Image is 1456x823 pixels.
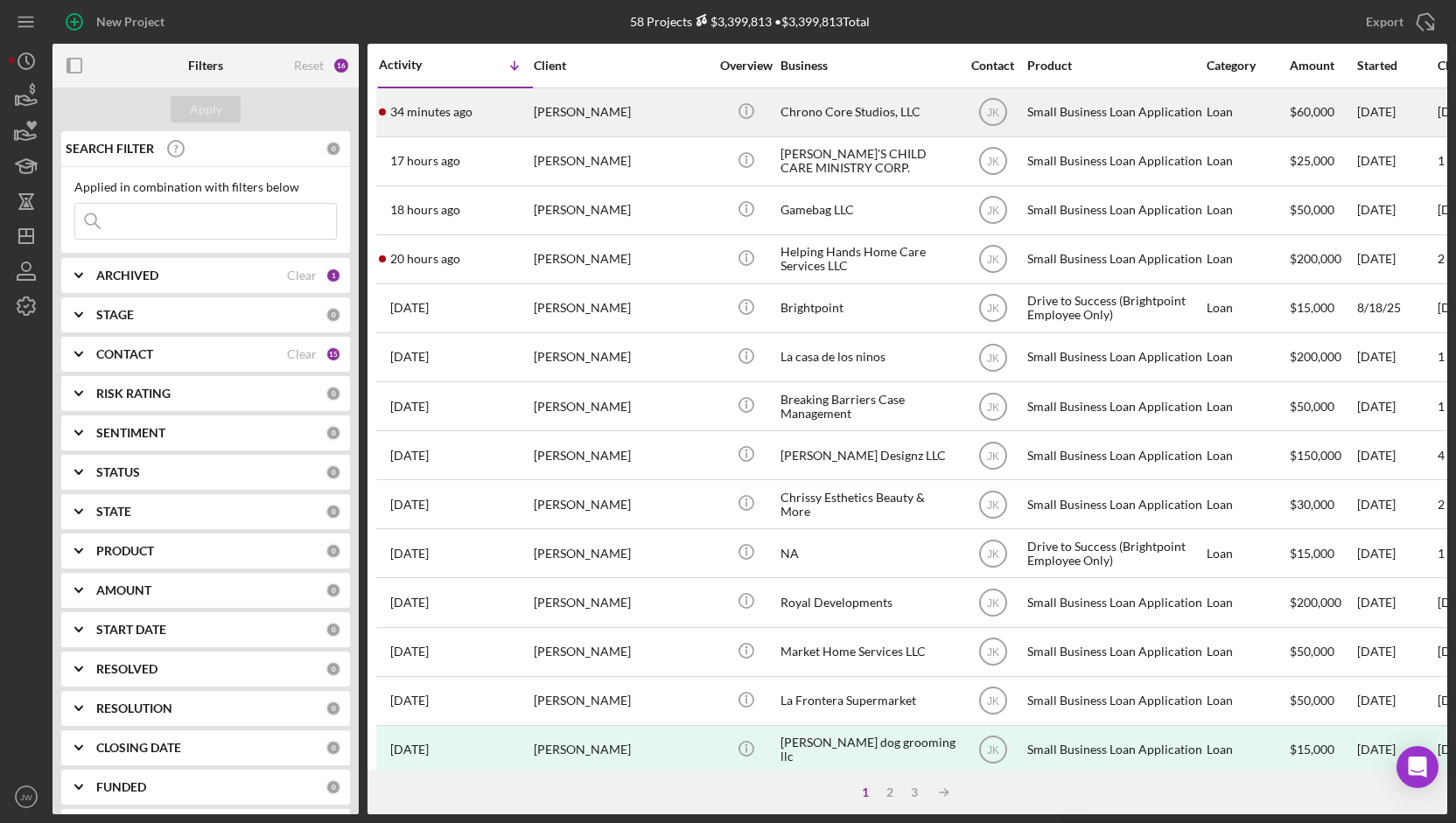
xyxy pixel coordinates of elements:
text: JK [986,303,998,315]
div: 1 [853,785,878,799]
div: 15 [325,346,341,362]
span: $50,000 [1290,399,1334,414]
div: [PERSON_NAME] [534,383,709,429]
div: Loan [1207,236,1288,282]
div: Loan [1207,432,1288,478]
div: 0 [325,779,341,795]
div: Contact [960,59,1025,73]
b: ARCHIVED [96,269,158,282]
div: [DATE] [1357,236,1436,282]
div: 0 [325,661,341,677]
time: 2025-10-09 18:12 [390,252,460,266]
div: [DATE] [1357,579,1436,625]
div: [DATE] [1357,187,1436,234]
div: 0 [325,582,341,598]
text: JK [986,744,998,757]
b: Filters [188,59,223,73]
div: [PERSON_NAME] [534,629,709,675]
b: SENTIMENT [96,426,165,440]
b: SEARCH FILTER [66,142,154,156]
text: JK [986,107,998,119]
span: $50,000 [1290,202,1334,217]
time: 2025-10-10 13:15 [390,105,472,119]
div: Small Business Loan Application [1027,236,1202,282]
time: 2025-10-02 04:58 [390,547,429,561]
div: 3 [902,785,927,799]
div: NA [780,530,955,576]
div: [PERSON_NAME] [534,187,709,234]
span: $200,000 [1290,251,1341,266]
span: $200,000 [1290,349,1341,364]
button: New Project [52,4,182,39]
div: Small Business Loan Application [1027,334,1202,380]
time: 2025-10-06 13:47 [390,498,429,512]
div: [DATE] [1357,678,1436,724]
time: 2025-09-25 21:52 [390,743,429,757]
time: 2025-10-07 16:12 [390,301,429,315]
div: $3,399,813 [692,14,772,29]
time: 2025-10-06 17:20 [390,449,429,463]
time: 2025-10-09 19:20 [390,203,460,217]
text: JK [986,548,998,560]
div: Loan [1207,629,1288,675]
div: 0 [325,307,341,323]
div: 0 [325,504,341,520]
time: 2025-09-29 12:43 [390,694,429,708]
b: RISK RATING [96,387,171,401]
div: Overview [713,59,779,73]
div: [DATE] [1357,89,1436,136]
div: 0 [325,464,341,480]
div: [PERSON_NAME] [534,285,709,331]
div: Loan [1207,383,1288,429]
div: Amount [1290,59,1355,73]
b: FUNDED [96,780,146,794]
div: [DATE] [1357,432,1436,478]
div: 0 [325,622,341,638]
div: Small Business Loan Application [1027,432,1202,478]
div: Client [534,59,709,73]
div: [DATE] [1357,334,1436,380]
span: $200,000 [1290,595,1341,610]
button: Export [1348,4,1447,39]
span: $50,000 [1290,693,1334,708]
div: [PERSON_NAME] [534,334,709,380]
div: Drive to Success (Brightpoint Employee Only) [1027,530,1202,576]
div: Loan [1207,579,1288,625]
div: Loan [1207,530,1288,576]
div: 0 [325,543,341,559]
text: JK [986,695,998,708]
span: $60,000 [1290,104,1334,119]
div: Loan [1207,89,1288,136]
div: [DATE] [1357,383,1436,429]
text: JK [986,597,998,610]
b: START DATE [96,623,166,637]
div: Open Intercom Messenger [1396,746,1438,788]
div: $50,000 [1290,629,1355,675]
span: $150,000 [1290,448,1341,463]
div: 58 Projects • $3,399,813 Total [630,14,870,29]
button: JW [9,779,44,814]
div: [DATE] [1357,629,1436,675]
div: Gamebag LLC [780,187,955,234]
div: 0 [325,425,341,441]
span: $30,000 [1290,497,1334,512]
text: JK [986,254,998,266]
div: Small Business Loan Application [1027,481,1202,527]
div: 16 [332,57,350,74]
text: JK [986,646,998,659]
b: STAGE [96,308,134,322]
text: JK [986,156,998,168]
b: AMOUNT [96,583,151,597]
div: [PERSON_NAME] [534,481,709,527]
div: 0 [325,386,341,401]
div: [PERSON_NAME] Designz LLC [780,432,955,478]
b: STATUS [96,465,140,479]
div: Product [1027,59,1202,73]
b: RESOLUTION [96,701,172,715]
div: Helping Hands Home Care Services LLC [780,236,955,282]
div: Applied in combination with filters below [74,180,337,194]
b: CONTACT [96,347,153,361]
div: 2 [878,785,902,799]
div: Reset [294,59,324,73]
div: Chrissy Esthetics Beauty & More [780,481,955,527]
